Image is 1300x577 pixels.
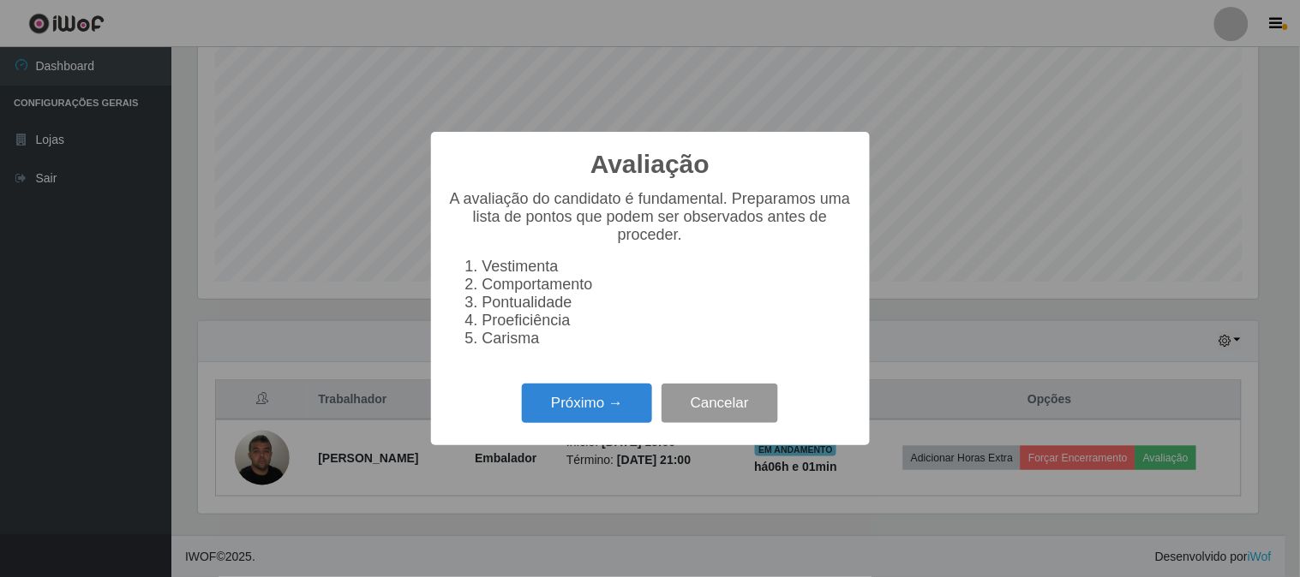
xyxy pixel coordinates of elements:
[522,384,652,424] button: Próximo →
[482,330,853,348] li: Carisma
[590,149,710,180] h2: Avaliação
[482,276,853,294] li: Comportamento
[448,190,853,244] p: A avaliação do candidato é fundamental. Preparamos uma lista de pontos que podem ser observados a...
[482,312,853,330] li: Proeficiência
[482,294,853,312] li: Pontualidade
[662,384,778,424] button: Cancelar
[482,258,853,276] li: Vestimenta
